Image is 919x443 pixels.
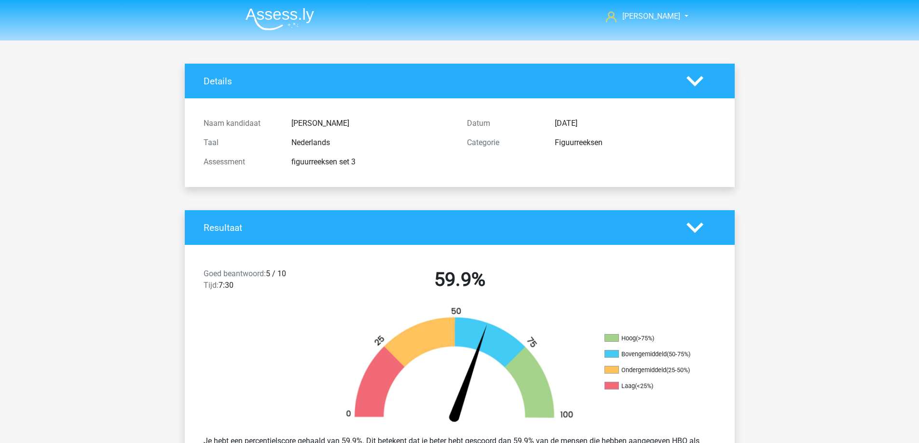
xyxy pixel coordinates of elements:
li: Bovengemiddeld [604,350,701,359]
h4: Resultaat [204,222,672,233]
li: Laag [604,382,701,390]
img: 60.fd1bc2cbb610.png [329,307,590,428]
div: figuurreeksen set 3 [284,156,460,168]
div: (>75%) [636,335,654,342]
li: Hoog [604,334,701,343]
div: (<25%) [635,382,653,389]
span: Goed beantwoord: [204,269,266,278]
div: [DATE] [548,118,723,129]
div: (50-75%) [667,350,690,358]
div: Nederlands [284,137,460,148]
li: Ondergemiddeld [604,366,701,375]
h4: Details [204,76,672,87]
span: [PERSON_NAME] [622,12,680,21]
h2: 59.9% [335,268,584,291]
div: Figuurreeksen [548,137,723,148]
a: [PERSON_NAME] [602,11,681,22]
div: (25-50%) [666,366,690,374]
span: Tijd: [204,281,219,290]
div: Datum [460,118,548,129]
div: Assessment [196,156,284,168]
div: 5 / 10 7:30 [196,268,328,295]
div: Taal [196,137,284,148]
div: [PERSON_NAME] [284,118,460,129]
div: Categorie [460,137,548,148]
div: Naam kandidaat [196,118,284,129]
img: Assessly [246,8,314,30]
